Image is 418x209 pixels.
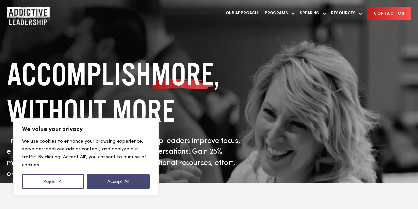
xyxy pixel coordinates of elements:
a: Programs [261,7,295,20]
h1: ACCOMPLISH , WITHOUT MORE [7,56,241,129]
button: Accept All [87,174,150,189]
a: Resources [328,7,362,20]
a: CONTACT US [367,7,411,20]
span: MORE [151,56,214,93]
a: Our Approach [222,7,261,20]
p: We use cookies to enhance your browsing experience, serve personalized ads or content, and analyz... [22,137,150,169]
a: Speaking [296,7,326,20]
button: Reject All [22,174,84,189]
p: We value your privacy [22,125,150,133]
p: Training and accountability programs that help leaders improve focus, eliminate wasted time, and ... [7,136,241,180]
a: Home [7,7,46,20]
div: We value your privacy [13,118,159,196]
